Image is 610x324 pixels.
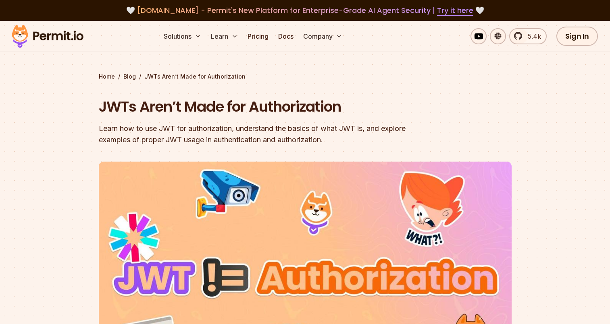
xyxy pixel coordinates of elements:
button: Company [300,28,346,44]
a: Sign In [556,27,598,46]
span: 5.4k [523,31,541,41]
a: Try it here [437,5,473,16]
button: Solutions [160,28,204,44]
div: 🤍 🤍 [19,5,591,16]
h1: JWTs Aren’t Made for Authorization [99,97,408,117]
a: Blog [123,73,136,81]
button: Learn [208,28,241,44]
div: / / [99,73,512,81]
a: Docs [275,28,297,44]
a: Pricing [244,28,272,44]
img: Permit logo [8,23,87,50]
a: 5.4k [509,28,547,44]
div: Learn how to use JWT for authorization, understand the basics of what JWT is, and explore example... [99,123,408,145]
a: Home [99,73,115,81]
span: [DOMAIN_NAME] - Permit's New Platform for Enterprise-Grade AI Agent Security | [137,5,473,15]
